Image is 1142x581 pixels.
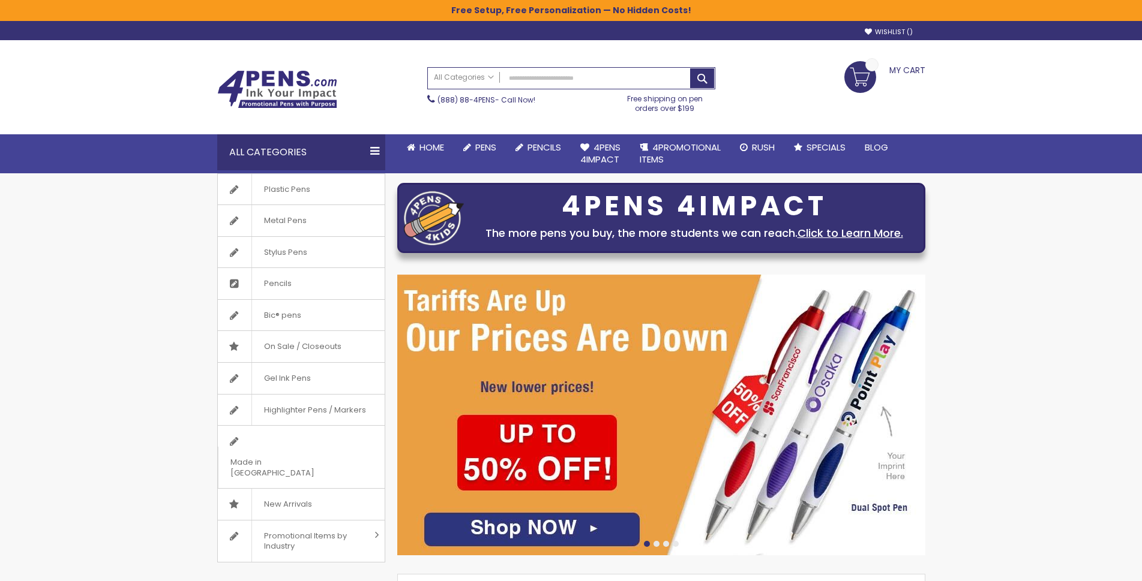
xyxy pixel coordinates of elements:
span: - Call Now! [437,95,535,105]
a: New Arrivals [218,489,385,520]
a: Pens [454,134,506,161]
span: Home [419,141,444,153]
span: Plastic Pens [251,174,322,205]
a: Specials [784,134,855,161]
a: Blog [855,134,898,161]
a: Pencils [506,134,571,161]
a: Click to Learn More. [798,225,903,240]
div: Free shipping on pen orders over $199 [615,89,715,113]
span: Blog [865,141,888,153]
span: Made in [GEOGRAPHIC_DATA] [218,447,355,488]
span: Pencils [251,268,304,299]
img: four_pen_logo.png [404,191,464,245]
a: Gel Ink Pens [218,363,385,394]
a: Pencils [218,268,385,299]
span: Stylus Pens [251,237,319,268]
a: Highlighter Pens / Markers [218,395,385,426]
a: Wishlist [865,28,913,37]
span: All Categories [434,73,494,82]
span: Specials [807,141,846,153]
a: 4PROMOTIONALITEMS [630,134,730,173]
span: New Arrivals [251,489,324,520]
a: Promotional Items by Industry [218,520,385,562]
span: Gel Ink Pens [251,363,323,394]
a: All Categories [428,68,500,88]
a: Plastic Pens [218,174,385,205]
div: All Categories [217,134,385,170]
span: On Sale / Closeouts [251,331,353,362]
span: Highlighter Pens / Markers [251,395,378,426]
span: Promotional Items by Industry [251,520,370,562]
span: Bic® pens [251,300,313,331]
a: On Sale / Closeouts [218,331,385,362]
span: 4Pens 4impact [580,141,621,165]
span: 4PROMOTIONAL ITEMS [640,141,721,165]
a: 4Pens4impact [571,134,630,173]
span: Pens [475,141,496,153]
img: 4Pens Custom Pens and Promotional Products [217,70,337,109]
div: 4PENS 4IMPACT [470,194,919,219]
a: Rush [730,134,784,161]
a: Home [397,134,454,161]
a: Metal Pens [218,205,385,236]
span: Rush [752,141,775,153]
a: (888) 88-4PENS [437,95,495,105]
a: Made in [GEOGRAPHIC_DATA] [218,426,385,488]
a: Stylus Pens [218,237,385,268]
span: Pencils [527,141,561,153]
img: /cheap-promotional-products.html [397,275,925,555]
div: The more pens you buy, the more students we can reach. [470,225,919,242]
a: Bic® pens [218,300,385,331]
span: Metal Pens [251,205,319,236]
